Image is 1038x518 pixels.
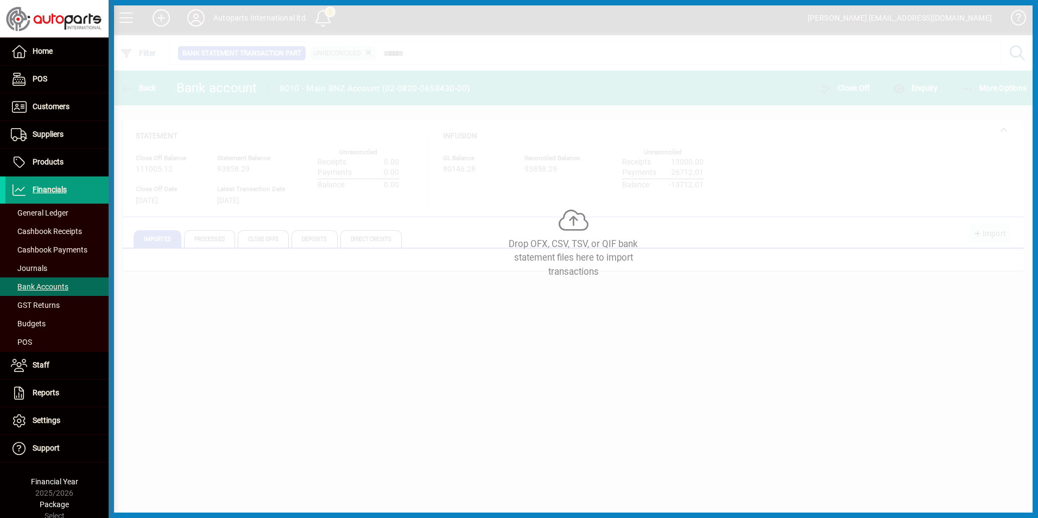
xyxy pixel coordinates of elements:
[5,66,109,93] a: POS
[492,237,655,279] div: Drop OFX, CSV, TSV, or QIF bank statement files here to import transactions
[5,333,109,351] a: POS
[33,388,59,397] span: Reports
[5,222,109,241] a: Cashbook Receipts
[33,185,67,194] span: Financials
[11,245,87,254] span: Cashbook Payments
[33,361,49,369] span: Staff
[11,227,82,236] span: Cashbook Receipts
[11,209,68,217] span: General Ledger
[5,38,109,65] a: Home
[5,296,109,314] a: GST Returns
[5,277,109,296] a: Bank Accounts
[33,130,64,138] span: Suppliers
[33,157,64,166] span: Products
[11,264,47,273] span: Journals
[33,102,69,111] span: Customers
[5,93,109,121] a: Customers
[11,301,60,309] span: GST Returns
[5,352,109,379] a: Staff
[5,204,109,222] a: General Ledger
[11,319,46,328] span: Budgets
[5,314,109,333] a: Budgets
[5,407,109,434] a: Settings
[11,338,32,346] span: POS
[33,47,53,55] span: Home
[5,149,109,176] a: Products
[11,282,68,291] span: Bank Accounts
[40,500,69,509] span: Package
[31,477,78,486] span: Financial Year
[33,416,60,425] span: Settings
[33,74,47,83] span: POS
[5,259,109,277] a: Journals
[5,121,109,148] a: Suppliers
[5,380,109,407] a: Reports
[5,435,109,462] a: Support
[33,444,60,452] span: Support
[5,241,109,259] a: Cashbook Payments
